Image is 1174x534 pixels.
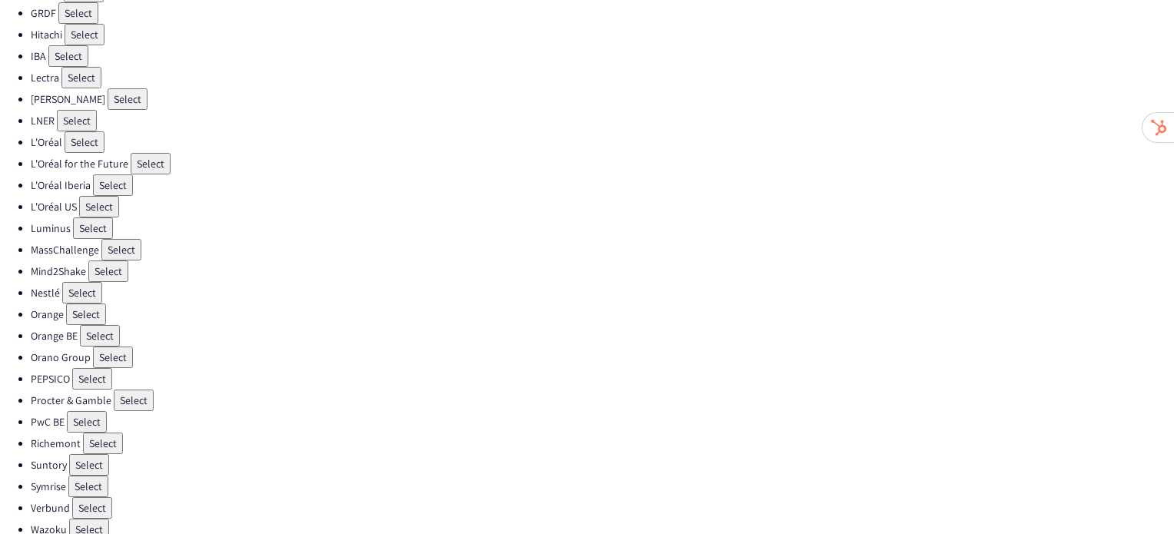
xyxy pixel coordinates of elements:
[31,303,1174,325] li: Orange
[108,88,148,110] button: Select
[131,153,171,174] button: Select
[73,217,113,239] button: Select
[31,282,1174,303] li: Nestlé
[31,260,1174,282] li: Mind2Shake
[93,347,133,368] button: Select
[31,88,1174,110] li: [PERSON_NAME]
[31,347,1174,368] li: Orano Group
[31,24,1174,45] li: Hitachi
[1097,460,1174,534] iframe: Chat Widget
[31,368,1174,390] li: PEPSICO
[31,239,1174,260] li: MassChallenge
[31,497,1174,519] li: Verbund
[31,153,1174,174] li: L'Oréal for the Future
[31,67,1174,88] li: Lectra
[31,476,1174,497] li: Symrise
[31,454,1174,476] li: Suntory
[31,110,1174,131] li: LNER
[93,174,133,196] button: Select
[69,454,109,476] button: Select
[101,239,141,260] button: Select
[31,2,1174,24] li: GRDF
[88,260,128,282] button: Select
[72,368,112,390] button: Select
[72,497,112,519] button: Select
[114,390,154,411] button: Select
[62,282,102,303] button: Select
[66,303,106,325] button: Select
[61,67,101,88] button: Select
[79,196,119,217] button: Select
[68,476,108,497] button: Select
[31,390,1174,411] li: Procter & Gamble
[31,174,1174,196] li: L'Oréal Iberia
[58,2,98,24] button: Select
[31,217,1174,239] li: Luminus
[31,325,1174,347] li: Orange BE
[31,433,1174,454] li: Richemont
[67,411,107,433] button: Select
[31,131,1174,153] li: L'Oréal
[31,411,1174,433] li: PwC BE
[48,45,88,67] button: Select
[65,24,104,45] button: Select
[57,110,97,131] button: Select
[65,131,104,153] button: Select
[80,325,120,347] button: Select
[83,433,123,454] button: Select
[31,196,1174,217] li: L'Oréal US
[31,45,1174,67] li: IBA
